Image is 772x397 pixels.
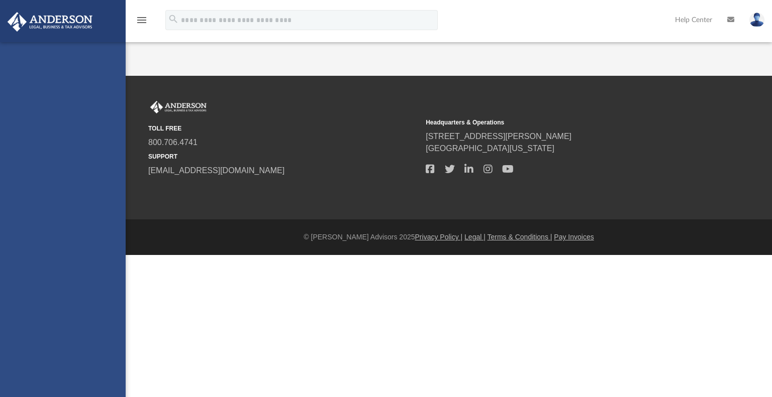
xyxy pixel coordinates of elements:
a: menu [136,19,148,26]
img: Anderson Advisors Platinum Portal [148,101,209,114]
i: menu [136,14,148,26]
a: 800.706.4741 [148,138,198,147]
a: [EMAIL_ADDRESS][DOMAIN_NAME] [148,166,284,175]
small: TOLL FREE [148,124,419,133]
small: SUPPORT [148,152,419,161]
a: [GEOGRAPHIC_DATA][US_STATE] [426,144,554,153]
small: Headquarters & Operations [426,118,696,127]
div: © [PERSON_NAME] Advisors 2025 [126,232,772,242]
i: search [168,14,179,25]
a: Pay Invoices [554,233,594,241]
a: Privacy Policy | [415,233,463,241]
img: User Pic [749,13,764,27]
a: Legal | [464,233,486,241]
a: [STREET_ADDRESS][PERSON_NAME] [426,132,571,141]
img: Anderson Advisors Platinum Portal [5,12,95,32]
a: Terms & Conditions | [488,233,552,241]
